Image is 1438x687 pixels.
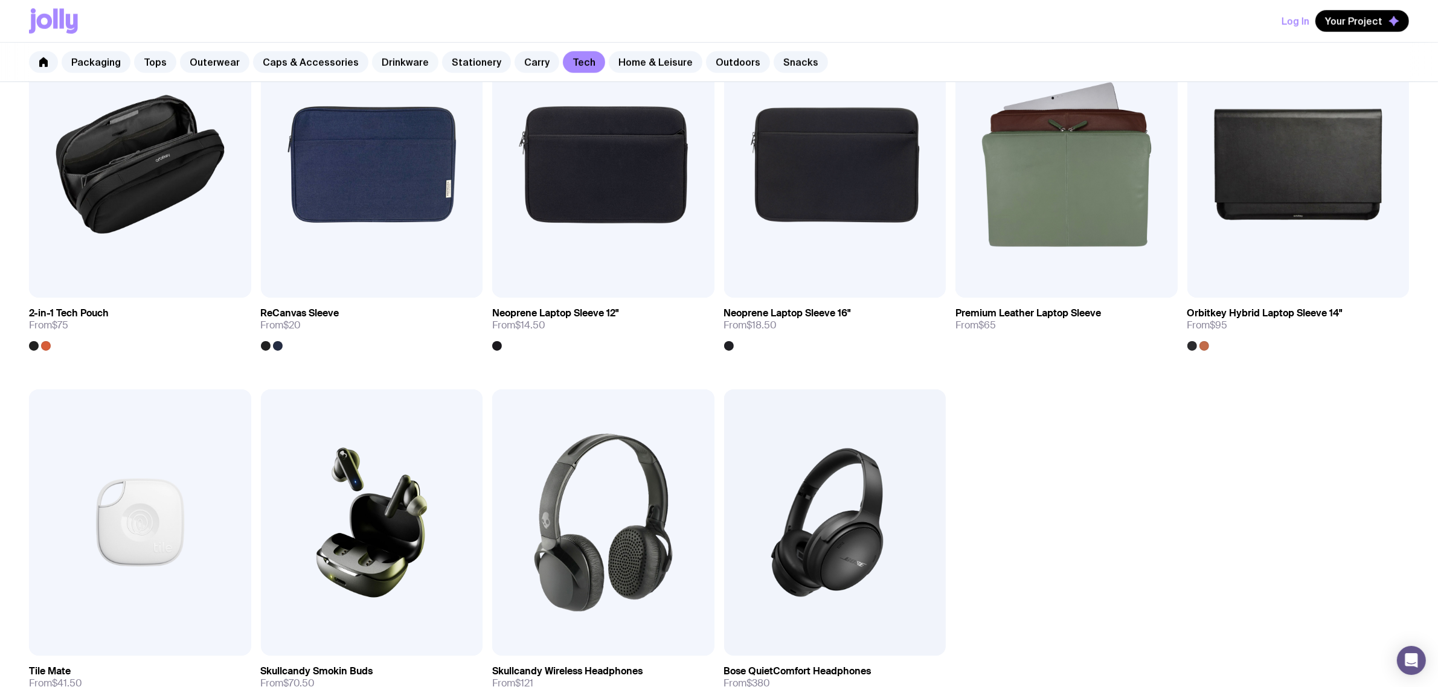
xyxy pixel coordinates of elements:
[724,665,871,677] h3: Bose QuietComfort Headphones
[609,51,702,73] a: Home & Leisure
[955,298,1178,341] a: Premium Leather Laptop SleeveFrom$65
[62,51,130,73] a: Packaging
[1187,298,1410,351] a: Orbitkey Hybrid Laptop Sleeve 14"From$95
[442,51,511,73] a: Stationery
[261,319,301,331] span: From
[29,319,68,331] span: From
[563,51,605,73] a: Tech
[134,51,176,73] a: Tops
[492,298,714,351] a: Neoprene Laptop Sleeve 12"From$14.50
[706,51,770,73] a: Outdoors
[724,307,851,319] h3: Neoprene Laptop Sleeve 16"
[955,307,1101,319] h3: Premium Leather Laptop Sleeve
[515,51,559,73] a: Carry
[253,51,368,73] a: Caps & Accessories
[1210,319,1228,331] span: $95
[261,307,339,319] h3: ReCanvas Sleeve
[774,51,828,73] a: Snacks
[747,319,777,331] span: $18.50
[492,307,618,319] h3: Neoprene Laptop Sleeve 12"
[955,319,996,331] span: From
[261,665,373,677] h3: Skullcandy Smokin Buds
[52,319,68,331] span: $75
[29,298,251,351] a: 2-in-1 Tech PouchFrom$75
[515,319,545,331] span: $14.50
[492,665,643,677] h3: Skullcandy Wireless Headphones
[180,51,249,73] a: Outerwear
[724,298,946,351] a: Neoprene Laptop Sleeve 16"From$18.50
[1282,10,1309,32] button: Log In
[1187,319,1228,331] span: From
[1315,10,1409,32] button: Your Project
[29,665,71,677] h3: Tile Mate
[284,319,301,331] span: $20
[492,319,545,331] span: From
[1325,15,1382,27] span: Your Project
[724,319,777,331] span: From
[978,319,996,331] span: $65
[1397,646,1426,675] div: Open Intercom Messenger
[261,298,483,351] a: ReCanvas SleeveFrom$20
[1187,307,1343,319] h3: Orbitkey Hybrid Laptop Sleeve 14"
[29,307,109,319] h3: 2-in-1 Tech Pouch
[372,51,438,73] a: Drinkware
